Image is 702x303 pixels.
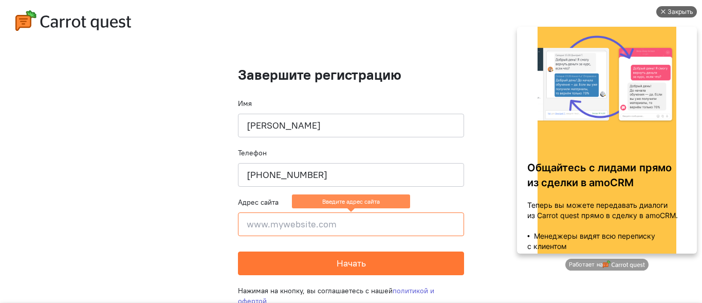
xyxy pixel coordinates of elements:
p: с клиентом [15,241,175,252]
input: +79001110101 [238,163,464,187]
span: Начать [337,257,366,269]
strong: прямо [127,162,160,174]
button: Начать [238,252,464,275]
label: Имя [238,98,252,109]
label: Телефон [238,148,267,158]
img: logo [91,260,133,269]
p: Теперь вы можете передавать диалоги из Carrot quest прямо в сделку в amoCRM. [15,200,175,221]
p: • Менеджеры видят всю переписку [15,231,175,241]
p: • Можно продолжить общение прямо [15,252,175,262]
input: www.mywebsite.com [238,212,464,236]
a: здесь [526,21,544,28]
img: carrot-quest-logo.svg [15,10,131,31]
div: Мы используем cookies для улучшения работы сайта, анализа трафика и персонализации. Используя сай... [73,11,564,29]
ng-message: Введите адрес сайта [292,194,410,208]
input: Ваше имя [238,114,464,137]
span: Я согласен [584,15,618,25]
span: Работает на [57,261,90,269]
strong: из сделки в amoCRM [15,176,122,189]
div: Закрыть [156,6,181,17]
h1: Завершите регистрацию [238,67,464,83]
label: Адрес сайта [238,197,279,207]
a: Работает на [53,259,136,271]
button: Я согласен [576,10,627,30]
strong: Общайтесь с лидами [15,162,124,174]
